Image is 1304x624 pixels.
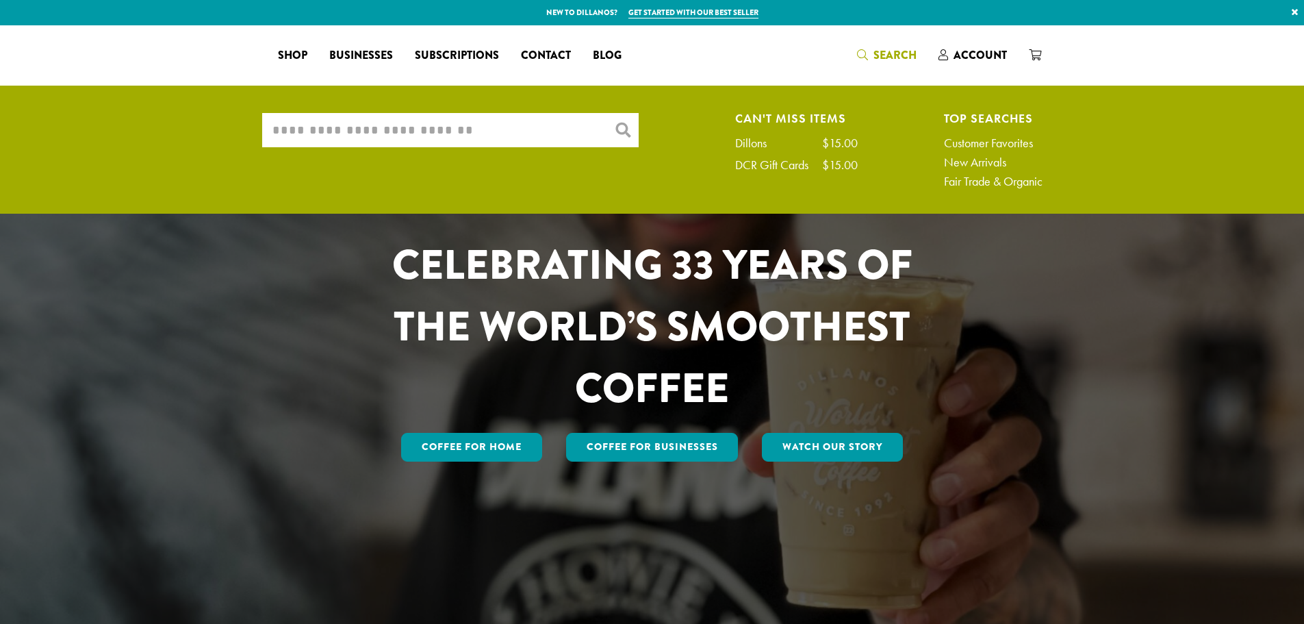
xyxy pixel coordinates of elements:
a: New Arrivals [944,156,1043,169]
h1: CELEBRATING 33 YEARS OF THE WORLD’S SMOOTHEST COFFEE [352,234,953,419]
span: Search [873,47,917,63]
span: Contact [521,47,571,64]
a: Coffee For Businesses [566,433,739,462]
div: $15.00 [822,159,858,171]
a: Customer Favorites [944,137,1043,149]
div: Dillons [735,137,780,149]
a: Search [846,44,928,66]
span: Shop [278,47,307,64]
span: Account [954,47,1007,63]
a: Shop [267,45,318,66]
a: Get started with our best seller [628,7,758,18]
span: Subscriptions [415,47,499,64]
a: Fair Trade & Organic [944,175,1043,188]
a: Watch Our Story [762,433,903,462]
h4: Top Searches [944,113,1043,123]
span: Blog [593,47,622,64]
div: $15.00 [822,137,858,149]
div: DCR Gift Cards [735,159,822,171]
h4: Can't Miss Items [735,113,858,123]
a: Coffee for Home [401,433,542,462]
span: Businesses [329,47,393,64]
